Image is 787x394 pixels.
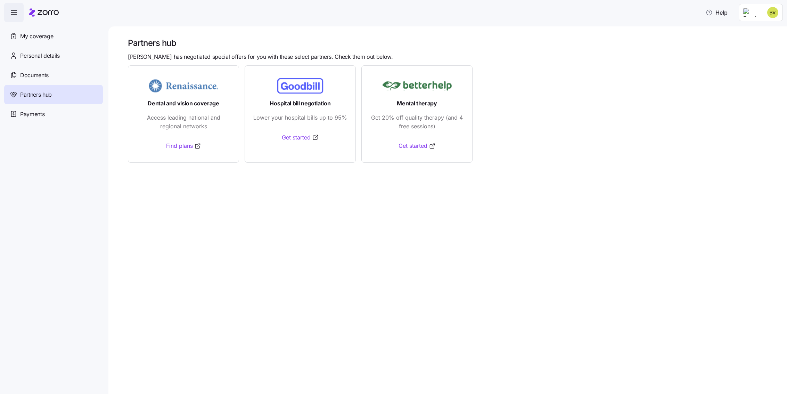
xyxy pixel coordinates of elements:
[20,51,60,60] span: Personal details
[270,99,330,108] span: Hospital bill negotiation
[743,8,757,17] img: Employer logo
[20,110,44,119] span: Payments
[370,113,464,131] span: Get 20% off quality therapy (and 4 free sessions)
[399,142,436,150] a: Get started
[700,6,733,19] button: Help
[253,113,347,122] span: Lower your hospital bills up to 95%
[137,113,230,131] span: Access leading national and regional networks
[128,38,777,48] h1: Partners hub
[706,8,728,17] span: Help
[4,85,103,104] a: Partners hub
[166,142,201,150] a: Find plans
[20,90,52,99] span: Partners hub
[4,46,103,65] a: Personal details
[4,104,103,124] a: Payments
[767,7,778,18] img: c0c29065617b6b124ad5442a432dffa2
[397,99,437,108] span: Mental therapy
[148,99,219,108] span: Dental and vision coverage
[4,65,103,85] a: Documents
[282,133,319,142] a: Get started
[4,26,103,46] a: My coverage
[128,53,393,61] span: [PERSON_NAME] has negotiated special offers for you with these select partners. Check them out be...
[20,71,49,80] span: Documents
[20,32,53,41] span: My coverage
